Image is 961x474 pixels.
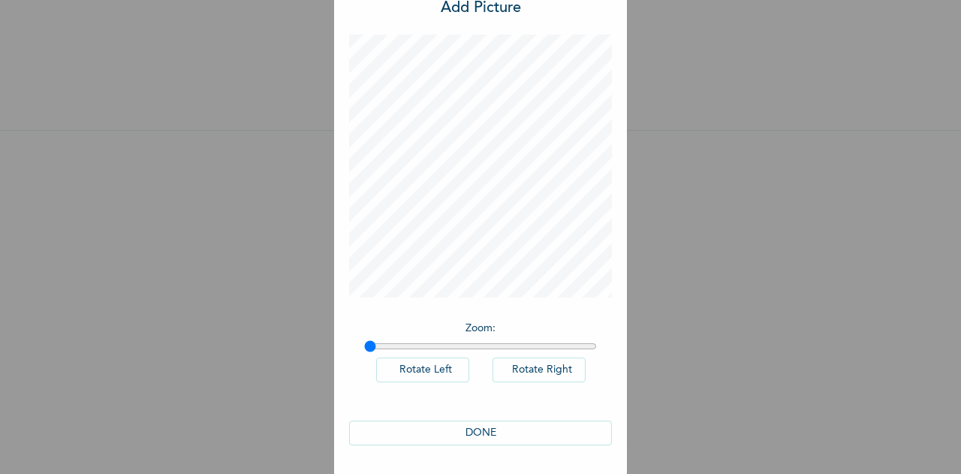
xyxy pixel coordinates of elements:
button: Rotate Left [376,358,469,382]
button: DONE [349,421,612,445]
p: Zoom : [364,321,597,337]
button: Rotate Right [493,358,586,382]
span: Please add a recent Passport Photograph [345,276,616,337]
